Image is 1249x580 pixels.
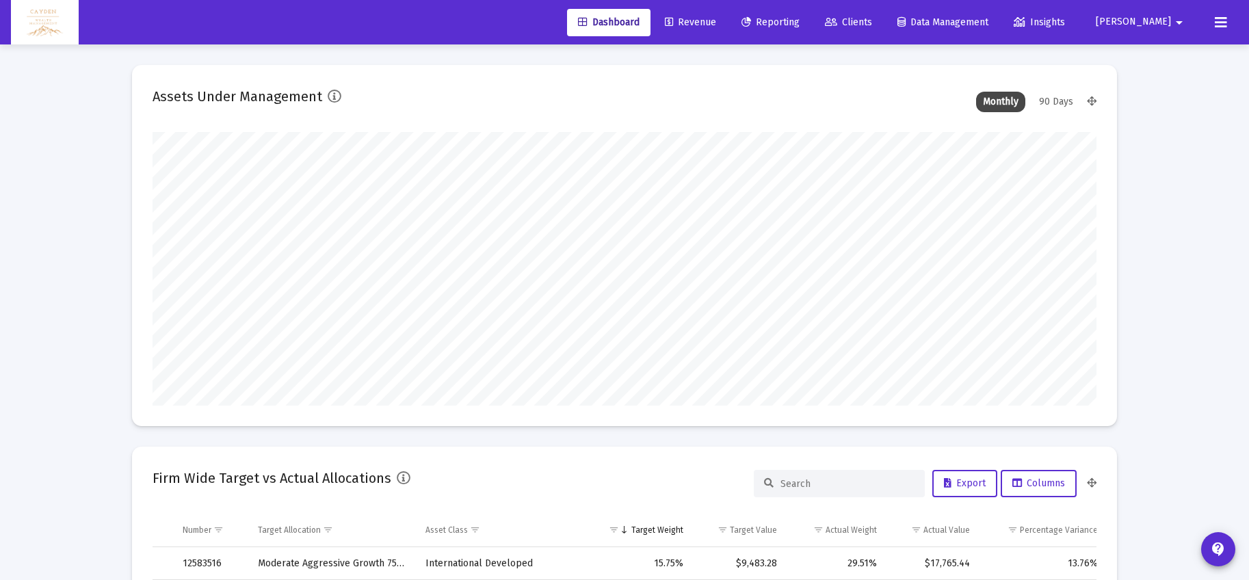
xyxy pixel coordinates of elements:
span: Show filter options for column 'Asset Class' [470,525,480,535]
div: 90 Days [1032,92,1080,112]
h2: Firm Wide Target vs Actual Allocations [153,467,391,489]
span: Reporting [741,16,800,28]
img: Dashboard [21,9,68,36]
span: Revenue [665,16,716,28]
button: Export [932,470,997,497]
span: Show filter options for column 'Percentage Variance' [1008,525,1018,535]
td: 12583516 [173,547,248,580]
div: Actual Value [923,525,970,536]
td: Column Actual Value [886,514,980,546]
span: Data Management [897,16,988,28]
div: $17,765.44 [896,557,971,570]
span: Show filter options for column 'Actual Value' [911,525,921,535]
td: Moderate Aggressive Growth 75/25 [248,547,415,580]
input: Search [780,478,915,490]
span: Dashboard [578,16,640,28]
mat-icon: contact_support [1210,541,1226,557]
td: Column Asset Class [416,514,594,546]
span: Show filter options for column 'Target Weight' [609,525,619,535]
button: [PERSON_NAME] [1079,8,1204,36]
mat-icon: arrow_drop_down [1171,9,1187,36]
div: Monthly [976,92,1025,112]
span: Columns [1012,477,1065,489]
td: Column Number [173,514,248,546]
span: [PERSON_NAME] [1096,16,1171,28]
a: Insights [1003,9,1076,36]
td: Column Target Value [693,514,786,546]
div: Number [183,525,211,536]
span: Export [944,477,986,489]
div: Target Allocation [258,525,321,536]
td: Column Percentage Variance [980,514,1107,546]
td: International Developed [416,547,594,580]
span: Show filter options for column 'Target Value' [718,525,728,535]
span: Show filter options for column 'Target Allocation' [323,525,333,535]
div: Target Value [730,525,777,536]
div: Actual Weight [826,525,877,536]
h2: Assets Under Management [153,85,322,107]
span: Show filter options for column 'Actual Weight' [813,525,824,535]
span: Clients [825,16,872,28]
div: Target Weight [631,525,683,536]
a: Revenue [654,9,727,36]
a: Dashboard [567,9,650,36]
td: Column Target Allocation [248,514,415,546]
div: 15.75% [603,557,683,570]
div: 13.76% [989,557,1097,570]
td: Column Actual Weight [787,514,886,546]
div: Percentage Variance [1020,525,1098,536]
button: Columns [1001,470,1077,497]
span: Insights [1014,16,1065,28]
a: Reporting [731,9,811,36]
div: 29.51% [796,557,877,570]
div: Asset Class [425,525,468,536]
span: Show filter options for column 'Number' [213,525,224,535]
div: $9,483.28 [702,557,776,570]
td: Column Target Weight [594,514,693,546]
a: Clients [814,9,883,36]
a: Data Management [886,9,999,36]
